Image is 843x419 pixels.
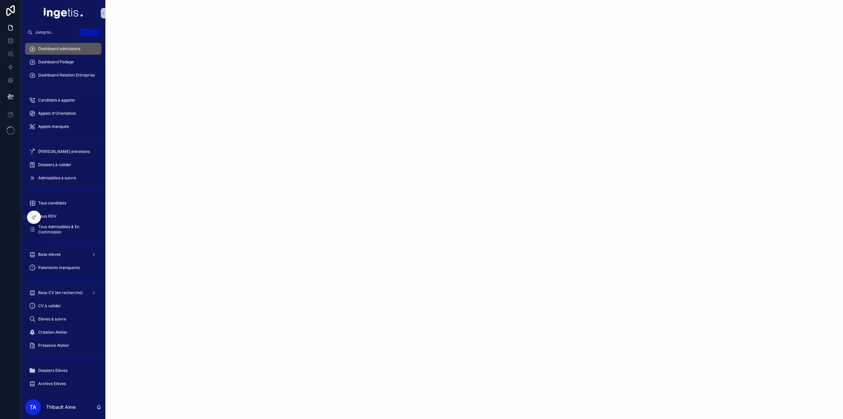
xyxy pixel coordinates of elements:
[93,30,98,35] span: K
[38,73,95,78] span: Dashboard Relation Entreprise
[38,46,80,51] span: Dashboard admissions
[38,265,80,270] span: Paiements manquants
[38,224,95,235] span: Tous Admissibles & En Commission
[38,214,56,219] span: Tous RDV
[25,326,101,338] a: Création Atelier
[38,381,66,386] span: Archive Elèves
[25,94,101,106] a: Candidats à appeler
[25,340,101,351] a: Présence Atelier
[25,121,101,133] a: Appels manqués
[25,300,101,312] a: CV à valider
[38,59,74,65] span: Dashboard Pedago
[38,111,76,116] span: Appels d'Orientation
[25,378,101,390] a: Archive Elèves
[25,287,101,299] a: Base CV (en recherche)
[21,38,105,395] div: scrollable content
[25,249,101,260] a: Base élèves
[25,56,101,68] a: Dashboard Pedago
[25,172,101,184] a: Admissibles à suivre
[25,107,101,119] a: Appels d'Orientation
[38,162,71,167] span: Dossiers à valider
[25,224,101,235] a: Tous Admissibles & En Commission
[25,365,101,376] a: Dossiers Elèves
[46,404,76,410] p: Thibault Aime
[25,210,101,222] a: Tous RDV
[38,252,61,257] span: Base élèves
[38,330,68,335] span: Création Atelier
[25,43,101,55] a: Dashboard admissions
[38,149,90,154] span: [PERSON_NAME] entretiens
[44,8,83,18] img: App logo
[38,303,61,309] span: CV à valider
[38,290,83,295] span: Base CV (en recherche)
[38,124,69,129] span: Appels manqués
[25,262,101,274] a: Paiements manquants
[38,316,66,322] span: Elèves à suivre
[38,200,66,206] span: Tous candidats
[30,403,36,411] span: TA
[38,175,76,181] span: Admissibles à suivre
[80,29,92,36] span: Ctrl
[38,98,75,103] span: Candidats à appeler
[25,197,101,209] a: Tous candidats
[25,26,101,38] button: Jump to...CtrlK
[25,159,101,171] a: Dossiers à valider
[38,368,68,373] span: Dossiers Elèves
[25,313,101,325] a: Elèves à suivre
[35,30,77,35] span: Jump to...
[38,343,69,348] span: Présence Atelier
[25,146,101,158] a: [PERSON_NAME] entretiens
[25,69,101,81] a: Dashboard Relation Entreprise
